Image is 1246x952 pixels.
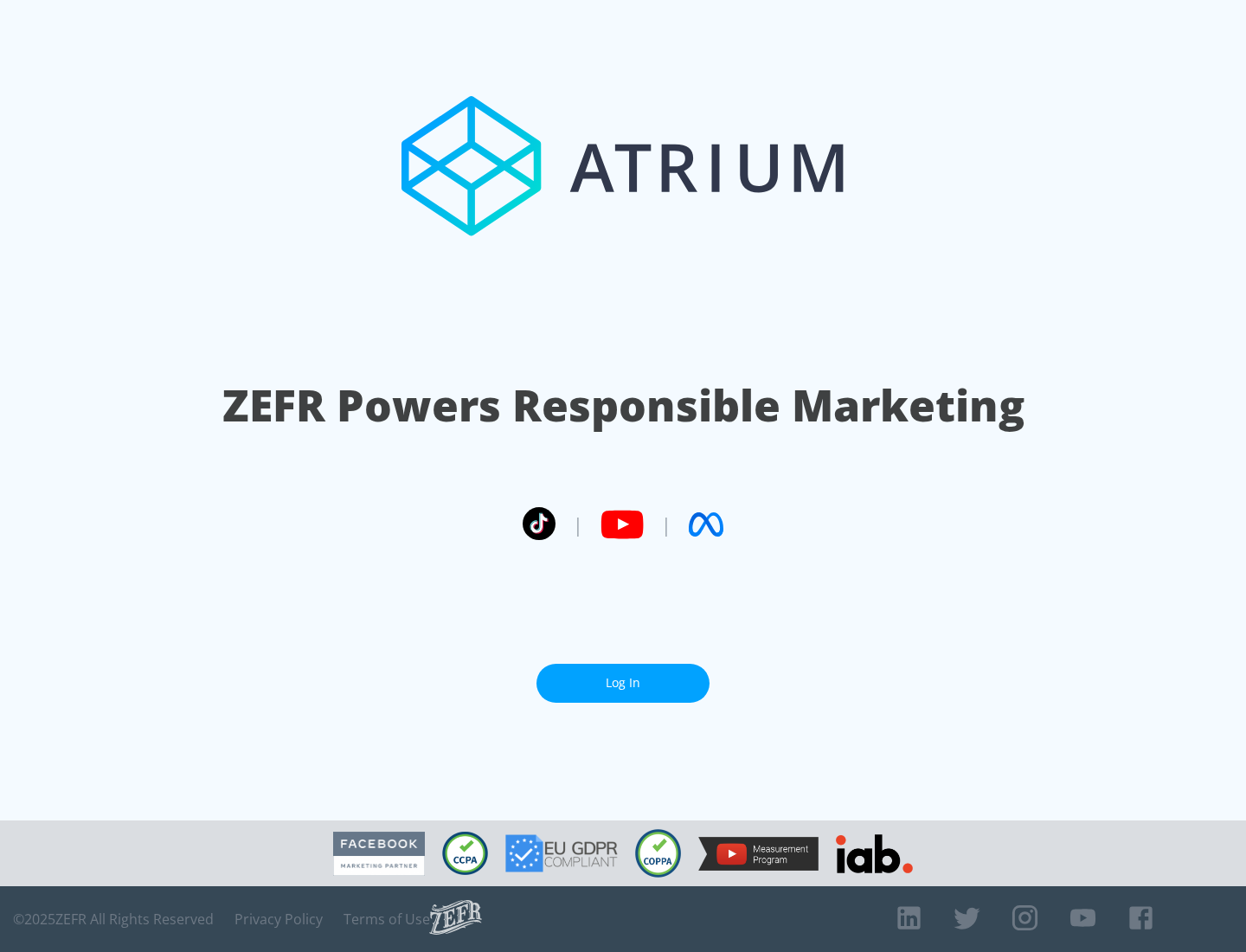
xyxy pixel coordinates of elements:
img: COPPA Compliant [635,829,681,878]
span: | [573,511,583,537]
img: Facebook Marketing Partner [333,832,425,876]
a: Log In [536,664,710,703]
a: Privacy Policy [234,910,323,928]
img: YouTube Measurement Program [698,837,819,871]
img: GDPR Compliant [505,834,618,872]
span: | [661,511,671,537]
a: Terms of Use [344,910,430,928]
h1: ZEFR Powers Responsible Marketing [222,376,1024,435]
img: CCPA Compliant [442,832,488,875]
img: IAB [836,834,913,873]
span: © 2025 ZEFR All Rights Reserved [13,910,214,928]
